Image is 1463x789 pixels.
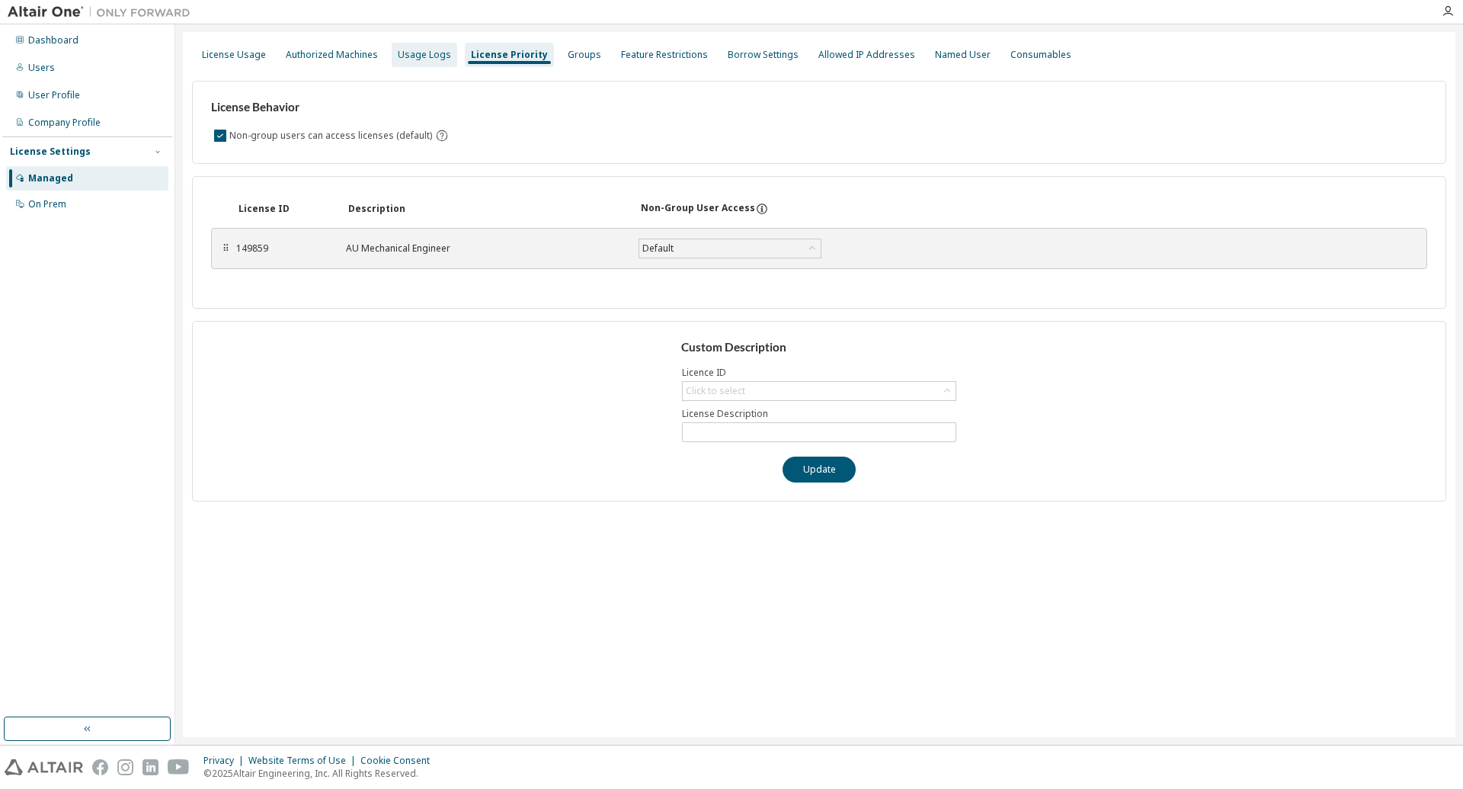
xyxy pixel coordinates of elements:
div: Usage Logs [398,49,451,61]
img: linkedin.svg [142,759,158,775]
div: Authorized Machines [286,49,378,61]
div: Consumables [1010,49,1071,61]
div: Website Terms of Use [248,755,360,767]
div: Feature Restrictions [621,49,708,61]
div: Cookie Consent [360,755,439,767]
label: License Description [682,408,956,420]
div: 149859 [236,242,328,255]
div: Allowed IP Addresses [818,49,915,61]
div: Click to select [686,385,745,397]
div: Description [348,203,623,215]
div: Named User [935,49,991,61]
div: ⠿ [221,242,230,255]
h3: Custom Description [681,340,958,355]
img: instagram.svg [117,759,133,775]
h3: License Behavior [211,100,447,115]
svg: By default any user not assigned to any group can access any license. Turn this setting off to di... [435,129,449,143]
button: Update [783,457,856,483]
label: Licence ID [682,367,956,379]
div: User Profile [28,89,80,101]
div: License Settings [10,146,91,158]
div: License Priority [471,49,548,61]
div: Click to select [683,382,956,400]
div: On Prem [28,198,66,210]
p: © 2025 Altair Engineering, Inc. All Rights Reserved. [203,767,439,780]
div: License ID [238,203,330,215]
label: Non-group users can access licenses (default) [229,127,435,145]
div: Privacy [203,755,248,767]
div: Borrow Settings [728,49,799,61]
div: Dashboard [28,34,78,47]
div: Users [28,62,55,74]
div: Company Profile [28,117,101,129]
div: Groups [568,49,601,61]
div: Default [640,240,676,257]
div: AU Mechanical Engineer [346,242,620,255]
img: Altair One [8,5,198,20]
img: youtube.svg [168,759,190,775]
div: Default [639,239,821,258]
div: License Usage [202,49,266,61]
img: altair_logo.svg [5,759,83,775]
div: Managed [28,172,73,184]
img: facebook.svg [92,759,108,775]
div: Non-Group User Access [641,202,755,216]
